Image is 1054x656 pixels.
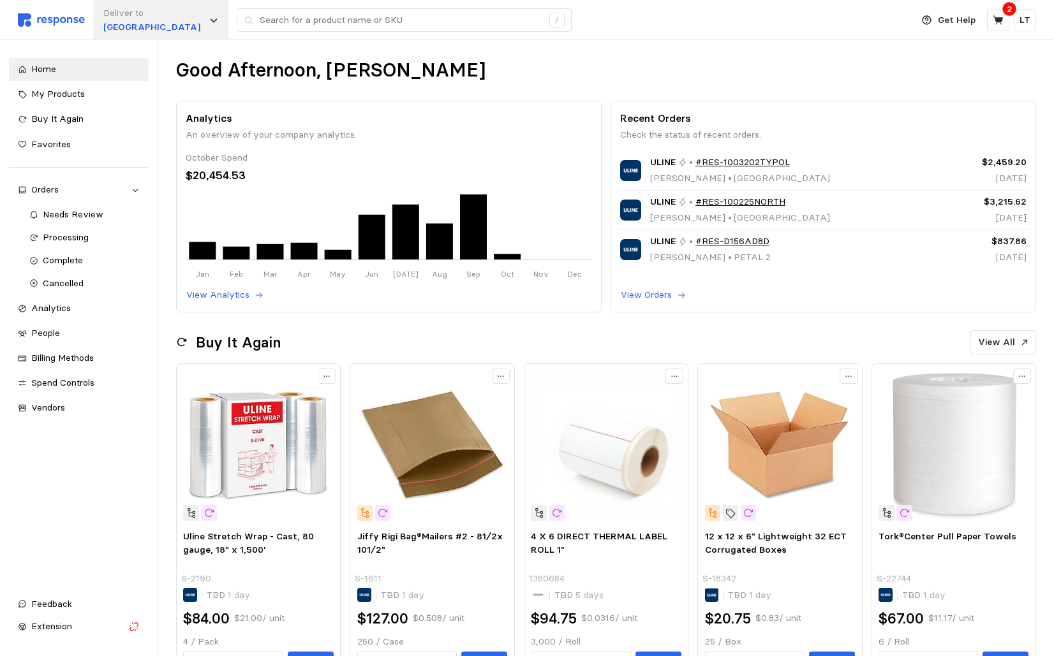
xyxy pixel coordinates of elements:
p: Recent Orders [620,110,1027,126]
span: Cancelled [43,277,84,289]
div: October Spend [186,151,592,165]
span: Favorites [31,138,71,150]
button: View Orders [620,288,687,303]
h2: Buy It Again [196,333,281,353]
p: 2 [1007,2,1013,16]
button: LT [1014,9,1036,31]
p: S-22744 [877,572,911,586]
p: $2,459.20 [932,156,1027,170]
span: 1 day [746,589,771,601]
span: Home [31,63,56,75]
p: TBD [554,588,604,602]
input: Search for a product name or SKU [260,9,542,32]
button: Feedback [9,593,149,616]
h2: $67.00 [879,609,924,629]
tspan: Jan [196,269,209,279]
p: [DATE] [932,171,1027,186]
p: View Orders [621,288,672,302]
a: My Products [9,83,149,106]
img: S-22744 [879,370,1028,520]
span: 5 days [573,589,604,601]
p: View All [978,335,1015,349]
img: S-1611 [357,370,507,520]
p: [GEOGRAPHIC_DATA] [103,20,200,34]
p: View Analytics [186,288,249,302]
p: [DATE] [932,251,1027,265]
span: Complete [43,254,83,266]
a: Buy It Again [9,108,149,131]
a: Analytics [9,297,149,320]
p: $21.00 / unit [234,611,285,625]
tspan: [DATE] [393,269,419,279]
p: Deliver to [103,6,200,20]
p: Analytics [186,110,592,126]
a: Processing [20,226,149,249]
span: 1 day [225,589,250,601]
span: ULINE [650,156,676,170]
tspan: Nov [533,269,549,279]
p: TBD [902,588,946,602]
tspan: Aug [432,269,447,279]
tspan: May [330,269,346,279]
a: Vendors [9,397,149,419]
p: 25 / Box [705,635,855,649]
tspan: Mar [263,269,278,279]
img: ULINE [620,200,641,221]
p: 3,000 / Roll [531,635,681,649]
span: Billing Methods [31,352,94,363]
span: • [725,172,734,184]
p: [PERSON_NAME] [GEOGRAPHIC_DATA] [650,211,830,225]
span: Tork®Center Pull Paper Towels [879,530,1016,542]
p: TBD [207,588,250,602]
span: 12 x 12 x 6" Lightweight 32 ECT Corrugated Boxes [705,530,847,556]
button: Extension [9,615,149,638]
a: Orders [9,179,149,201]
p: • [689,235,693,249]
a: Spend Controls [9,372,149,395]
span: Uline Stretch Wrap - Cast, 80 gauge, 18" x 1,500' [183,530,314,556]
span: Jiffy Rigi Bag®Mailers #2 - 81⁄2x 101⁄2" [357,530,503,556]
a: Cancelled [20,272,149,295]
span: 4 X 6 DIRECT THERMAL LABEL ROLL 1" [531,530,667,556]
div: $20,454.53 [186,167,592,184]
button: View Analytics [186,288,264,303]
p: $837.86 [932,235,1027,249]
span: Buy It Again [31,113,84,124]
p: $0.83 / unit [755,611,801,625]
button: Get Help [914,8,983,33]
p: $0.508 / unit [413,611,464,625]
span: Needs Review [43,208,103,220]
span: 1 day [399,589,424,601]
span: ULINE [650,195,676,209]
a: Needs Review [20,203,149,226]
img: ULINE [620,239,641,260]
a: Favorites [9,133,149,156]
p: S-2190 [181,572,211,586]
tspan: Oct [501,269,514,279]
p: An overview of your company analytics. [186,128,592,142]
p: TBD [728,588,771,602]
p: LT [1020,13,1030,27]
p: Get Help [938,13,976,27]
span: Processing [43,231,89,243]
p: Check the status of recent orders. [620,128,1027,142]
tspan: Jun [365,269,378,279]
tspan: Dec [568,269,582,279]
p: [PERSON_NAME] [GEOGRAPHIC_DATA] [650,171,830,186]
span: Feedback [31,598,72,609]
p: $11.17 / unit [928,611,974,625]
a: Home [9,58,149,81]
span: People [31,327,60,339]
span: My Products [31,88,85,99]
span: Analytics [31,302,71,314]
h2: $127.00 [357,609,408,629]
span: Vendors [31,402,65,413]
span: • [725,251,734,263]
h2: $84.00 [183,609,230,629]
p: $3,215.62 [932,195,1027,209]
p: • [689,195,693,209]
h2: $94.75 [531,609,577,629]
tspan: Apr [297,269,311,279]
img: S-2190 [183,370,333,520]
div: / [549,13,565,28]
